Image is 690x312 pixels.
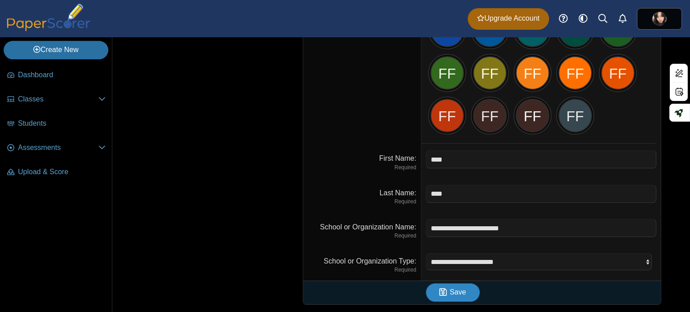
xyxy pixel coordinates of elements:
[613,9,632,29] a: Alerts
[308,266,416,274] dfn: Required
[18,119,106,128] span: Students
[430,99,464,132] div: FF
[516,56,549,90] div: FF
[601,56,635,90] div: FF
[308,232,416,240] dfn: Required
[652,12,667,26] span: Fart Face
[4,137,109,159] a: Assessments
[379,154,416,162] label: First Name
[637,8,682,30] a: ps.AhgmnTCHGUIz4gos
[473,56,507,90] div: FF
[18,167,106,177] span: Upload & Score
[4,41,108,59] a: Create New
[324,257,416,265] label: School or Organization Type
[4,113,109,135] a: Students
[477,13,540,23] span: Upgrade Account
[4,4,93,31] img: PaperScorer
[380,189,416,197] label: Last Name
[430,56,464,90] div: FF
[558,56,592,90] div: FF
[308,164,416,171] dfn: Required
[473,99,507,132] div: FF
[320,223,416,231] label: School or Organization Name
[18,94,98,104] span: Classes
[468,8,549,30] a: Upgrade Account
[4,65,109,86] a: Dashboard
[450,288,466,296] span: Save
[4,162,109,183] a: Upload & Score
[18,70,106,80] span: Dashboard
[4,89,109,110] a: Classes
[308,198,416,206] dfn: Required
[426,283,480,301] button: Save
[558,99,592,132] div: FF
[516,99,549,132] div: FF
[652,12,667,26] img: ps.AhgmnTCHGUIz4gos
[4,25,93,32] a: PaperScorer
[18,143,98,153] span: Assessments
